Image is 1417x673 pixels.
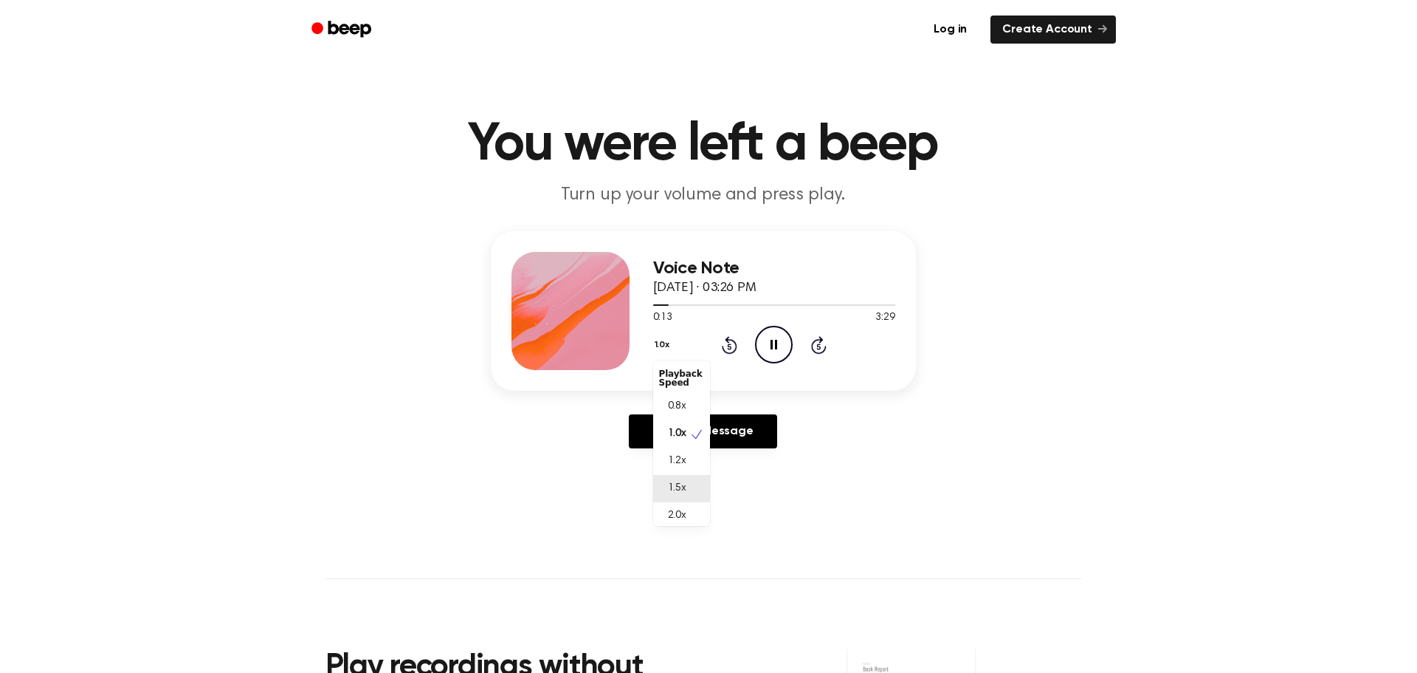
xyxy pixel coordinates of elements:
span: 1.0x [668,426,686,442]
div: Playback Speed [653,363,710,393]
span: 1.5x [668,481,686,496]
div: 1.0x [653,361,710,526]
button: 1.0x [653,332,675,358]
span: 1.2x [668,454,686,469]
span: 2.0x [668,508,686,524]
span: 0.8x [668,399,686,414]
